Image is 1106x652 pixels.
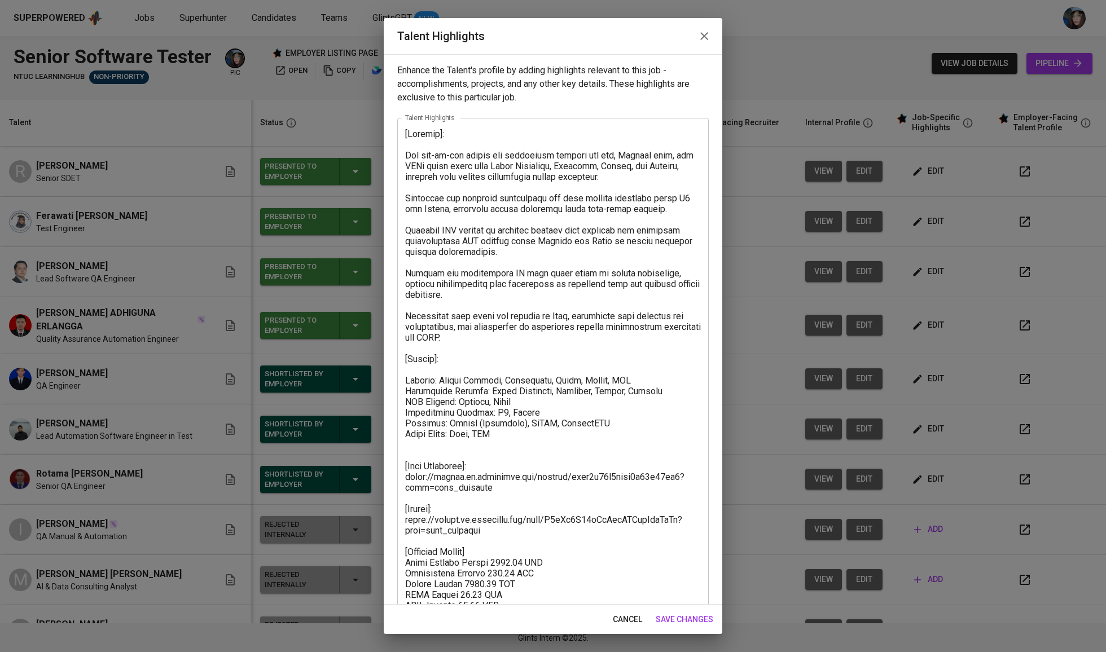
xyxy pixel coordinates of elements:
[656,613,713,627] span: save changes
[397,27,709,45] h2: Talent Highlights
[613,613,642,627] span: cancel
[608,609,647,630] button: cancel
[397,64,709,104] p: Enhance the Talent's profile by adding highlights relevant to this job - accomplishments, project...
[651,609,718,630] button: save changes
